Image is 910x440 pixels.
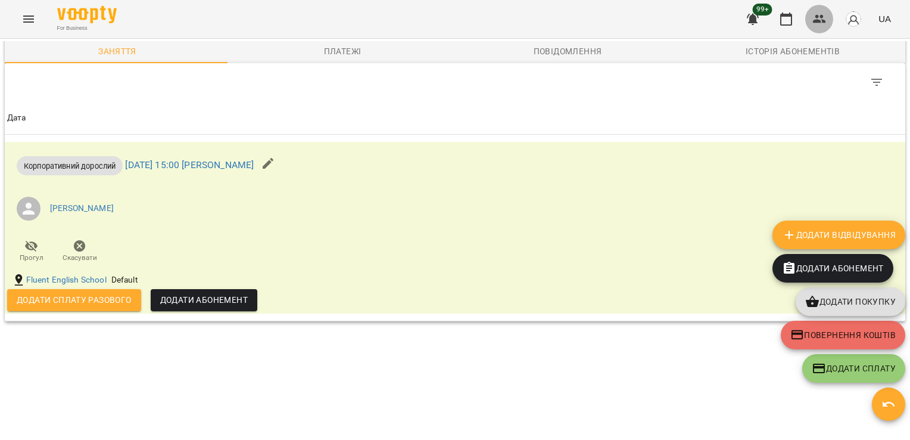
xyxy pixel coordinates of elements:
[50,203,114,215] a: [PERSON_NAME]
[746,44,840,58] div: Історія абонементів
[109,272,141,289] div: Default
[5,63,905,101] div: Table Toolbar
[20,253,43,263] span: Прогул
[57,24,117,32] span: For Business
[772,254,893,283] button: Додати Абонемент
[7,289,141,311] button: Додати сплату разового
[753,4,772,16] span: 99+
[26,274,107,286] a: Fluent English School
[151,289,257,311] button: Додати Абонемент
[17,293,132,307] span: Додати сплату разового
[57,6,117,23] img: Voopty Logo
[14,5,43,33] button: Menu
[805,295,896,309] span: Додати покупку
[772,221,905,249] button: Додати Відвідування
[17,160,123,172] span: Корпоративний дорослий
[782,228,896,242] span: Додати Відвідування
[63,253,97,263] span: Скасувати
[7,111,26,125] div: Sort
[324,44,361,58] div: Платежі
[802,354,905,383] button: Додати Сплату
[7,111,903,125] span: Дата
[781,321,905,349] button: Повернення коштів
[878,13,891,25] span: UA
[7,111,26,125] div: Дата
[160,293,248,307] span: Додати Абонемент
[534,44,602,58] div: Повідомлення
[845,11,862,27] img: avatar_s.png
[782,261,884,275] span: Додати Абонемент
[874,8,896,30] button: UA
[862,68,891,97] button: Фільтр
[55,235,104,268] button: Скасувати
[790,328,896,342] span: Повернення коштів
[7,235,55,268] button: Прогул
[98,44,136,58] div: Заняття
[125,159,254,171] a: [DATE] 15:00 [PERSON_NAME]
[812,361,896,376] span: Додати Сплату
[796,287,905,316] button: Додати покупку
